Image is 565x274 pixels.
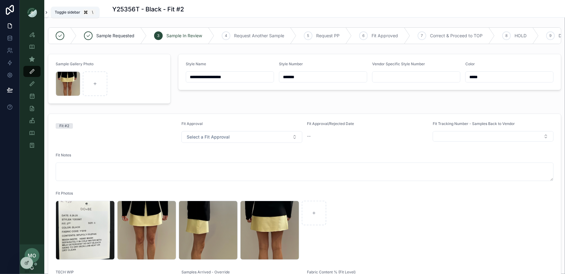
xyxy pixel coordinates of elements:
[515,33,527,39] span: HOLD
[28,252,36,259] span: MO
[433,131,554,142] button: Select Button
[225,33,227,38] span: 4
[433,121,515,126] span: Fit Tracking Number - Samples Back to Vendor
[56,191,73,195] span: Fit Photos
[234,33,284,39] span: Request Another Sample
[307,133,311,139] span: --
[27,7,37,17] img: App logo
[307,121,354,126] span: Fit Approval/Rejected Date
[56,153,71,157] span: Fit Notes
[157,33,160,38] span: 3
[316,33,340,39] span: Request PP
[550,33,552,38] span: 9
[181,131,302,143] button: Select Button
[112,5,184,14] h1: Y25356T - Black - Fit #2
[372,62,425,66] span: Vendor Specific Style Number
[166,33,202,39] span: Sample In Review
[96,33,134,39] span: Sample Requested
[187,134,230,140] span: Select a Fit Approval
[307,33,309,38] span: 5
[55,10,80,15] span: Toggle sidebar
[279,62,303,66] span: Style Number
[181,121,203,126] span: Fit Approval
[56,62,94,66] span: Sample Gallery Photo
[372,33,398,39] span: Fit Approved
[186,62,206,66] span: Style Name
[506,33,508,38] span: 8
[465,62,475,66] span: Color
[363,33,365,38] span: 6
[90,10,95,15] span: \
[421,33,423,38] span: 7
[20,25,44,159] div: scrollable content
[430,33,483,39] span: Correct & Proceed to TOP
[59,123,69,129] div: Fit #2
